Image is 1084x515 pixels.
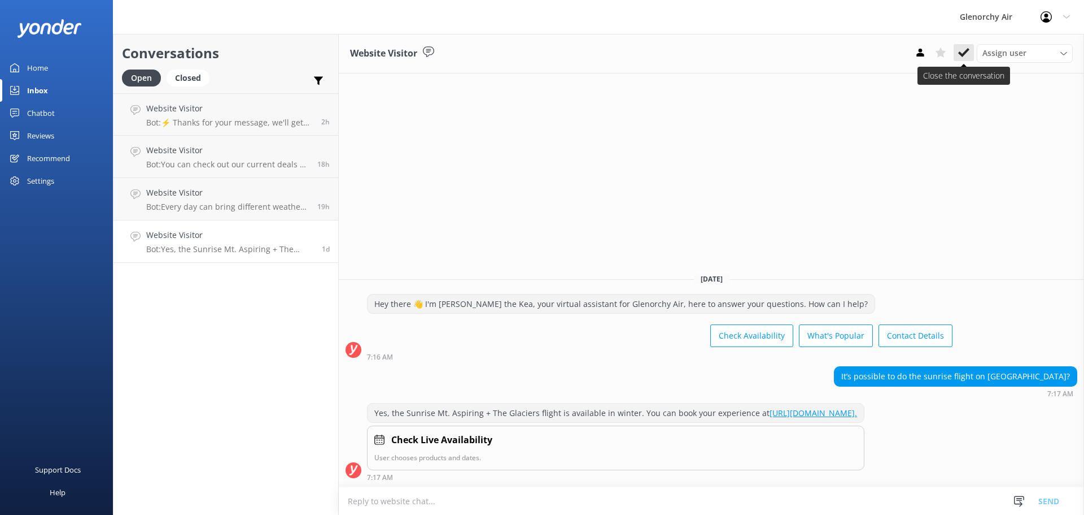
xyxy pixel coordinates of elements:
[122,42,330,64] h2: Conversations
[27,102,55,124] div: Chatbot
[146,244,313,254] p: Bot: Yes, the Sunrise Mt. Aspiring + The Glaciers flight is available in winter. You can book you...
[834,367,1077,386] div: It’s possible to do the sunrise flight on [GEOGRAPHIC_DATA]?
[27,57,48,79] div: Home
[694,274,729,284] span: [DATE]
[146,118,313,128] p: Bot: ⚡ Thanks for your message, we'll get back to you as soon as we can. You're also welcome to k...
[982,47,1026,59] span: Assign user
[799,324,873,347] button: What's Popular
[146,102,313,115] h4: Website Visitor
[878,324,952,347] button: Contact Details
[146,187,309,199] h4: Website Visitor
[1047,391,1073,397] strong: 7:17 AM
[391,433,492,448] h4: Check Live Availability
[35,458,81,481] div: Support Docs
[113,136,338,178] a: Website VisitorBot:You can check out our current deals at [URL][DOMAIN_NAME]. Offers change from ...
[321,117,330,127] span: Aug 27 2025 06:29am (UTC +12:00) Pacific/Auckland
[27,124,54,147] div: Reviews
[367,474,393,481] strong: 7:17 AM
[368,404,864,423] div: Yes, the Sunrise Mt. Aspiring + The Glaciers flight is available in winter. You can book your exp...
[834,390,1077,397] div: Aug 26 2025 07:17am (UTC +12:00) Pacific/Auckland
[317,202,330,211] span: Aug 26 2025 12:59pm (UTC +12:00) Pacific/Auckland
[367,354,393,361] strong: 7:16 AM
[368,295,875,314] div: Hey there 👋 I'm [PERSON_NAME] the Kea, your virtual assistant for Glenorchy Air, here to answer y...
[122,70,161,86] div: Open
[317,159,330,169] span: Aug 26 2025 02:01pm (UTC +12:00) Pacific/Auckland
[367,353,952,361] div: Aug 26 2025 07:16am (UTC +12:00) Pacific/Auckland
[27,147,70,170] div: Recommend
[350,46,417,61] h3: Website Visitor
[367,473,864,481] div: Aug 26 2025 07:17am (UTC +12:00) Pacific/Auckland
[322,244,330,254] span: Aug 26 2025 07:17am (UTC +12:00) Pacific/Auckland
[113,93,338,136] a: Website VisitorBot:⚡ Thanks for your message, we'll get back to you as soon as we can. You're als...
[50,481,65,504] div: Help
[113,178,338,220] a: Website VisitorBot:Every day can bring different weather conditions, so it's best to call our tea...
[113,220,338,263] a: Website VisitorBot:Yes, the Sunrise Mt. Aspiring + The Glaciers flight is available in winter. Yo...
[710,324,793,347] button: Check Availability
[146,159,309,170] p: Bot: You can check out our current deals at [URL][DOMAIN_NAME]. Offers change from time to time, ...
[167,71,215,84] a: Closed
[146,144,309,157] h4: Website Visitor
[770,408,857,418] a: [URL][DOMAIN_NAME].
[146,229,313,241] h4: Website Visitor
[167,70,209,86] div: Closed
[27,79,48,102] div: Inbox
[374,452,857,463] p: User chooses products and dates.
[17,19,82,38] img: yonder-white-logo.png
[977,44,1073,62] div: Assign User
[146,202,309,212] p: Bot: Every day can bring different weather conditions, so it's best to call our team for a weathe...
[122,71,167,84] a: Open
[27,170,54,192] div: Settings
